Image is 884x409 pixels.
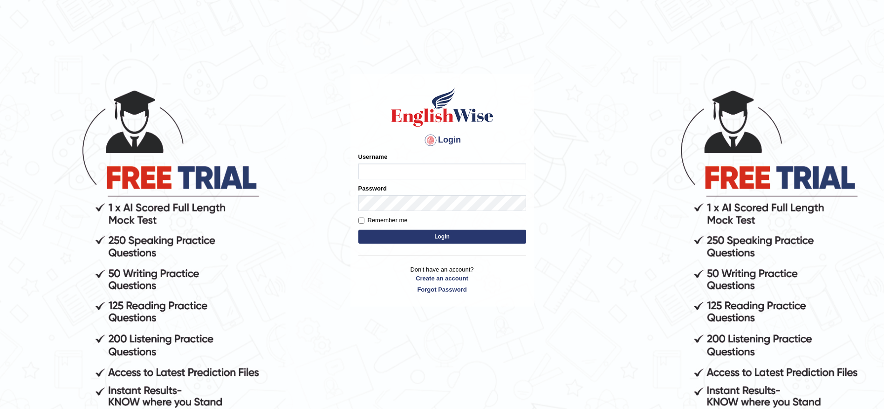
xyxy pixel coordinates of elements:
[358,216,408,225] label: Remember me
[389,86,495,128] img: Logo of English Wise sign in for intelligent practice with AI
[358,218,364,224] input: Remember me
[358,230,526,244] button: Login
[358,285,526,294] a: Forgot Password
[358,184,387,193] label: Password
[358,152,388,161] label: Username
[358,133,526,148] h4: Login
[358,265,526,294] p: Don't have an account?
[358,274,526,283] a: Create an account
